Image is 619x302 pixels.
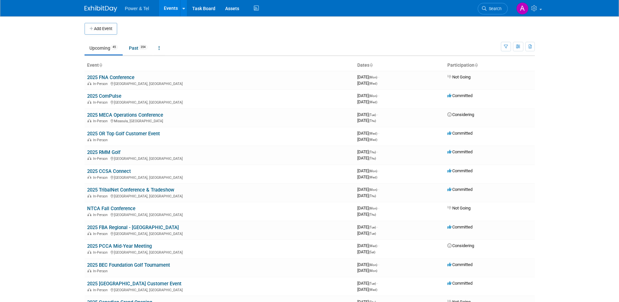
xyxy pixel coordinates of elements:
[369,94,377,98] span: (Mon)
[93,100,110,105] span: In-Person
[357,131,379,136] span: [DATE]
[93,269,110,273] span: In-Person
[87,119,91,122] img: In-Person Event
[357,206,379,210] span: [DATE]
[87,206,135,211] a: NTCA Fall Conference
[87,288,91,291] img: In-Person Event
[85,42,123,54] a: Upcoming45
[87,281,181,287] a: 2025 [GEOGRAPHIC_DATA] Customer Event
[378,93,379,98] span: -
[357,112,378,117] span: [DATE]
[447,206,471,210] span: Not Going
[357,175,377,179] span: [DATE]
[369,232,376,235] span: (Tue)
[87,194,91,197] img: In-Person Event
[447,75,471,79] span: Not Going
[111,45,118,50] span: 45
[447,187,472,192] span: Committed
[139,45,147,50] span: 354
[357,281,378,286] span: [DATE]
[87,262,170,268] a: 2025 BEC Foundation Golf Tournament
[87,138,91,141] img: In-Person Event
[447,168,472,173] span: Committed
[369,263,377,267] span: (Mon)
[85,23,117,35] button: Add Event
[357,262,379,267] span: [DATE]
[87,232,91,235] img: In-Person Event
[87,250,91,254] img: In-Person Event
[87,212,352,217] div: [GEOGRAPHIC_DATA], [GEOGRAPHIC_DATA]
[93,82,110,86] span: In-Person
[87,131,160,137] a: 2025 OR Top Golf Customer Event
[124,42,152,54] a: Past354
[369,82,377,85] span: (Wed)
[87,187,174,193] a: 2025 TribalNet Conference & Tradeshow
[357,231,376,236] span: [DATE]
[378,131,379,136] span: -
[369,119,376,123] span: (Thu)
[357,187,379,192] span: [DATE]
[369,288,377,292] span: (Wed)
[445,60,535,71] th: Participation
[378,187,379,192] span: -
[87,157,91,160] img: In-Person Event
[125,6,149,11] span: Power & Tel
[357,93,379,98] span: [DATE]
[357,193,376,198] span: [DATE]
[357,75,379,79] span: [DATE]
[357,149,378,154] span: [DATE]
[378,243,379,248] span: -
[369,75,377,79] span: (Mon)
[87,100,91,104] img: In-Person Event
[357,168,379,173] span: [DATE]
[447,225,472,229] span: Committed
[369,282,376,285] span: (Tue)
[357,287,377,292] span: [DATE]
[87,193,352,198] div: [GEOGRAPHIC_DATA], [GEOGRAPHIC_DATA]
[447,93,472,98] span: Committed
[357,118,376,123] span: [DATE]
[87,118,352,123] div: Missoula, [GEOGRAPHIC_DATA]
[377,281,378,286] span: -
[87,168,131,174] a: 2025 CCSA Connect
[93,288,110,292] span: In-Person
[377,149,378,154] span: -
[87,269,91,272] img: In-Person Event
[378,206,379,210] span: -
[369,244,377,248] span: (Wed)
[357,212,376,217] span: [DATE]
[357,249,375,254] span: [DATE]
[93,232,110,236] span: In-Person
[93,119,110,123] span: In-Person
[487,6,502,11] span: Search
[87,112,163,118] a: 2025 MECA Operations Conference
[369,213,376,216] span: (Thu)
[87,156,352,161] div: [GEOGRAPHIC_DATA], [GEOGRAPHIC_DATA]
[447,262,472,267] span: Committed
[93,250,110,255] span: In-Person
[369,150,376,154] span: (Thu)
[357,81,377,86] span: [DATE]
[369,194,376,198] span: (Thu)
[447,281,472,286] span: Committed
[93,213,110,217] span: In-Person
[369,176,377,179] span: (Wed)
[369,62,373,68] a: Sort by Start Date
[87,249,352,255] div: [GEOGRAPHIC_DATA], [GEOGRAPHIC_DATA]
[357,137,377,142] span: [DATE]
[369,188,377,192] span: (Mon)
[447,243,474,248] span: Considering
[85,60,355,71] th: Event
[93,157,110,161] span: In-Person
[369,169,377,173] span: (Mon)
[355,60,445,71] th: Dates
[357,243,379,248] span: [DATE]
[516,2,529,15] img: Alina Dorion
[87,82,91,85] img: In-Person Event
[87,93,121,99] a: 2025 ComPulse
[87,149,120,155] a: 2025 RMM Golf
[87,99,352,105] div: [GEOGRAPHIC_DATA], [GEOGRAPHIC_DATA]
[369,132,377,135] span: (Wed)
[87,231,352,236] div: [GEOGRAPHIC_DATA], [GEOGRAPHIC_DATA]
[357,268,377,273] span: [DATE]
